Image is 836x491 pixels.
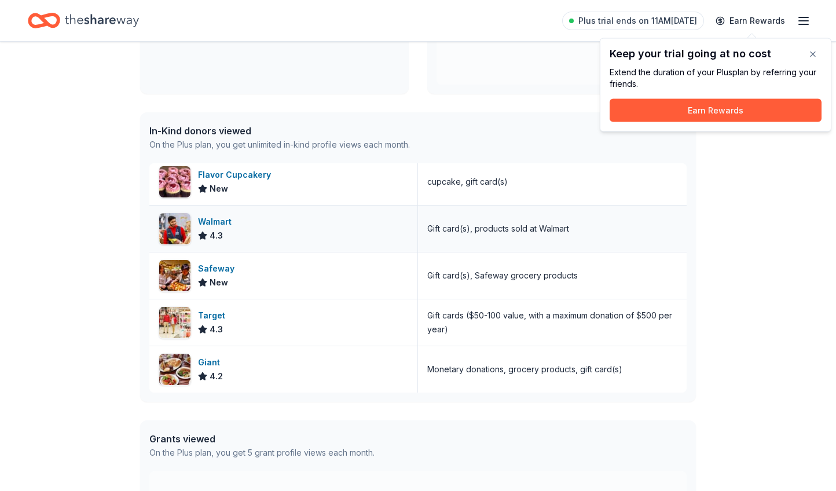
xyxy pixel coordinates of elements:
[149,138,410,152] div: On the Plus plan, you get unlimited in-kind profile views each month.
[427,362,622,376] div: Monetary donations, grocery products, gift card(s)
[198,309,230,323] div: Target
[210,323,223,336] span: 4.3
[198,356,225,369] div: Giant
[578,14,697,28] span: Plus trial ends on 11AM[DATE]
[159,166,190,197] img: Image for Flavor Cupcakery
[427,175,508,189] div: cupcake, gift card(s)
[149,124,410,138] div: In-Kind donors viewed
[149,446,375,460] div: On the Plus plan, you get 5 grant profile views each month.
[210,229,223,243] span: 4.3
[198,262,239,276] div: Safeway
[28,7,139,34] a: Home
[159,307,190,338] img: Image for Target
[159,354,190,385] img: Image for Giant
[210,276,228,290] span: New
[610,67,822,90] div: Extend the duration of your Plus plan by referring your friends.
[210,369,223,383] span: 4.2
[149,432,375,446] div: Grants viewed
[562,12,704,30] a: Plus trial ends on 11AM[DATE]
[210,182,228,196] span: New
[198,215,236,229] div: Walmart
[427,309,677,336] div: Gift cards ($50-100 value, with a maximum donation of $500 per year)
[427,269,578,283] div: Gift card(s), Safeway grocery products
[610,48,822,60] div: Keep your trial going at no cost
[198,168,276,182] div: Flavor Cupcakery
[159,260,190,291] img: Image for Safeway
[427,222,569,236] div: Gift card(s), products sold at Walmart
[610,99,822,122] button: Earn Rewards
[709,10,792,31] a: Earn Rewards
[159,213,190,244] img: Image for Walmart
